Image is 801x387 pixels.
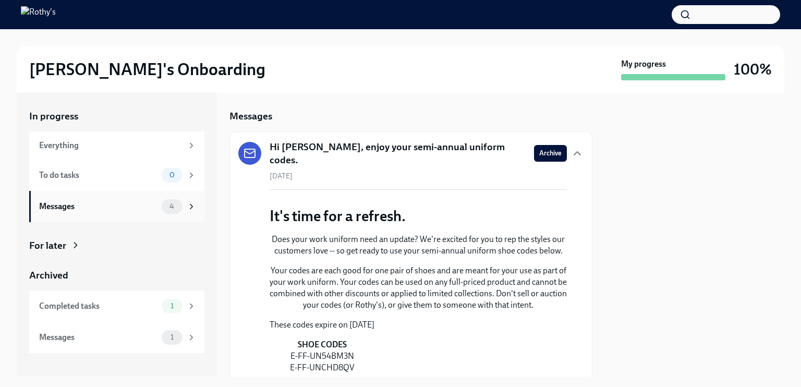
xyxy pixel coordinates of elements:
[164,333,180,341] span: 1
[39,332,157,343] div: Messages
[29,291,204,322] a: Completed tasks1
[29,160,204,191] a: To do tasks0
[39,201,157,212] div: Messages
[270,319,374,331] p: These codes expire on [DATE]
[229,110,272,123] h5: Messages
[39,140,183,151] div: Everything
[29,110,204,123] a: In progress
[21,6,56,23] img: Rothy's
[734,60,772,79] h3: 100%
[163,202,180,210] span: 4
[270,234,567,257] p: Does your work uniform need an update? We're excited for you to rep the styles our customers love...
[298,340,347,349] strong: SHOE CODES
[29,131,204,160] a: Everything
[270,265,567,311] p: Your codes are each good for one pair of shoes and are meant for your use as part of your work un...
[29,322,204,353] a: Messages1
[29,59,265,80] h2: [PERSON_NAME]'s Onboarding
[270,171,293,181] span: [DATE]
[270,140,526,167] h5: Hi [PERSON_NAME], enjoy your semi-annual uniform codes.
[270,207,406,225] p: It's time for a refresh.
[39,300,157,312] div: Completed tasks
[270,339,374,373] p: E-FF-UN54BM3N E-FF-UNCHD8QV
[621,58,666,70] strong: My progress
[29,239,204,252] a: For later
[539,148,562,159] span: Archive
[163,171,181,179] span: 0
[29,191,204,222] a: Messages4
[534,145,567,162] button: Archive
[29,239,66,252] div: For later
[29,269,204,282] a: Archived
[39,170,157,181] div: To do tasks
[164,302,180,310] span: 1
